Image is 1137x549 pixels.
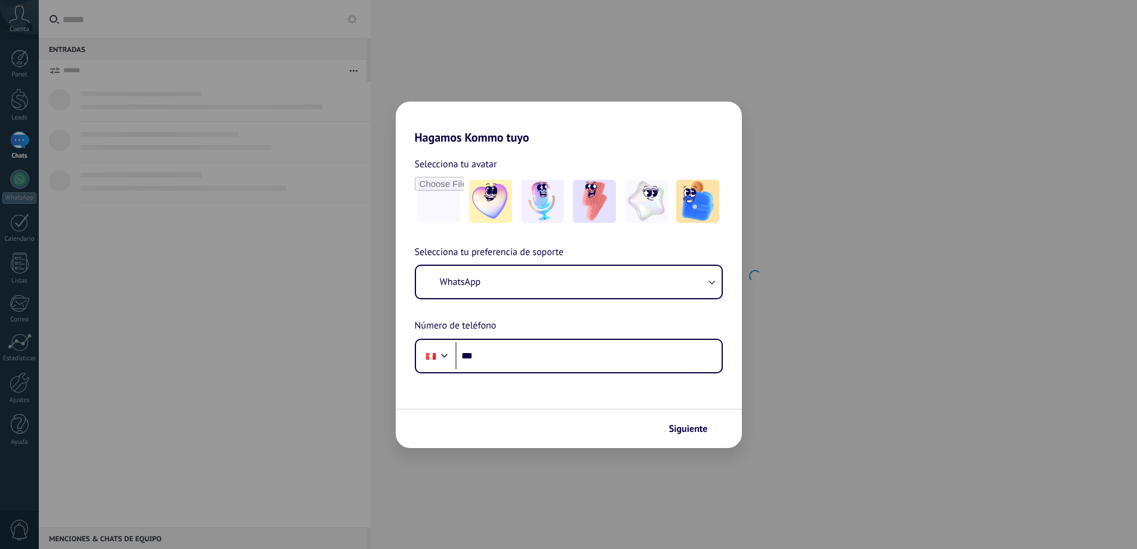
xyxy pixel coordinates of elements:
button: WhatsApp [416,266,722,298]
span: Número de teléfono [415,318,497,334]
h2: Hagamos Kommo tuyo [396,102,742,145]
img: -5.jpeg [676,180,719,223]
img: -2.jpeg [521,180,564,223]
span: Siguiente [669,425,708,433]
span: Selecciona tu avatar [415,157,497,172]
img: -1.jpeg [469,180,512,223]
img: -4.jpeg [625,180,668,223]
span: Selecciona tu preferencia de soporte [415,245,564,260]
span: WhatsApp [440,276,481,288]
img: -3.jpeg [573,180,616,223]
div: Peru: + 51 [420,343,442,369]
button: Siguiente [664,419,724,439]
